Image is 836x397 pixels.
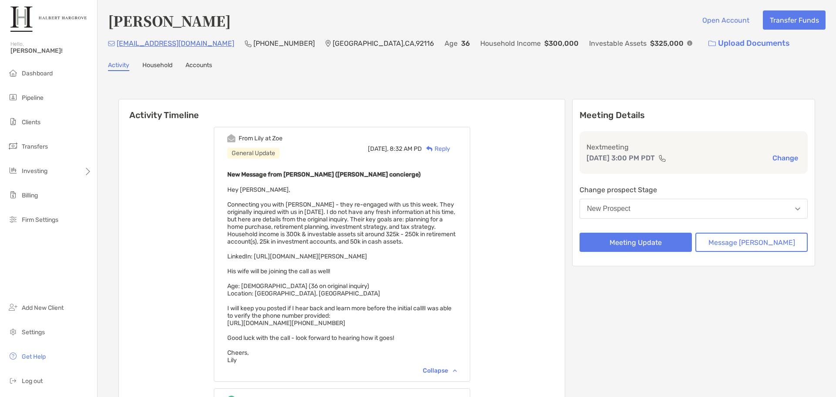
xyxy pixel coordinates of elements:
[22,192,38,199] span: Billing
[422,144,450,153] div: Reply
[8,92,18,102] img: pipeline icon
[8,190,18,200] img: billing icon
[245,40,252,47] img: Phone Icon
[544,38,579,49] p: $300,000
[8,141,18,151] img: transfers icon
[119,99,565,120] h6: Activity Timeline
[763,10,826,30] button: Transfer Funds
[227,148,280,159] div: General Update
[580,110,808,121] p: Meeting Details
[8,116,18,127] img: clients icon
[8,302,18,312] img: add_new_client icon
[227,134,236,143] img: Event icon
[8,165,18,176] img: investing icon
[580,184,808,195] p: Change prospect Stage
[453,369,457,372] img: Chevron icon
[10,3,87,35] img: Zoe Logo
[390,145,422,153] span: 8:32 AM PD
[423,367,457,374] div: Collapse
[658,155,666,162] img: communication type
[185,61,212,71] a: Accounts
[703,34,796,53] a: Upload Documents
[117,38,234,49] p: [EMAIL_ADDRESS][DOMAIN_NAME]
[695,10,756,30] button: Open Account
[8,351,18,361] img: get-help icon
[22,167,47,175] span: Investing
[587,153,655,163] p: [DATE] 3:00 PM PDT
[8,326,18,337] img: settings icon
[227,171,421,178] b: New Message from [PERSON_NAME] ([PERSON_NAME] concierge)
[589,38,647,49] p: Investable Assets
[253,38,315,49] p: [PHONE_NUMBER]
[142,61,172,71] a: Household
[687,41,692,46] img: Info Icon
[445,38,458,49] p: Age
[22,143,48,150] span: Transfers
[426,146,433,152] img: Reply icon
[22,353,46,360] span: Get Help
[587,142,801,153] p: Next meeting
[708,41,716,47] img: button icon
[22,216,58,224] span: Firm Settings
[795,207,800,210] img: Open dropdown arrow
[108,61,129,71] a: Activity
[333,38,434,49] p: [GEOGRAPHIC_DATA] , CA , 92116
[770,153,801,163] button: Change
[10,47,92,54] span: [PERSON_NAME]!
[580,233,692,252] button: Meeting Update
[325,40,331,47] img: Location Icon
[480,38,541,49] p: Household Income
[461,38,470,49] p: 36
[108,41,115,46] img: Email Icon
[695,233,808,252] button: Message [PERSON_NAME]
[587,205,630,213] div: New Prospect
[22,329,45,336] span: Settings
[22,119,40,126] span: Clients
[22,304,64,312] span: Add New Client
[22,94,44,102] span: Pipeline
[108,10,231,31] h4: [PERSON_NAME]
[580,199,808,219] button: New Prospect
[22,70,53,77] span: Dashboard
[650,38,684,49] p: $325,000
[8,68,18,78] img: dashboard icon
[8,214,18,224] img: firm-settings icon
[239,135,283,142] div: From Lily at Zoe
[8,375,18,386] img: logout icon
[368,145,388,153] span: [DATE],
[227,186,455,364] span: Hey [PERSON_NAME], Connecting you with [PERSON_NAME] - they re-engaged with us this week. They or...
[22,377,43,385] span: Log out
